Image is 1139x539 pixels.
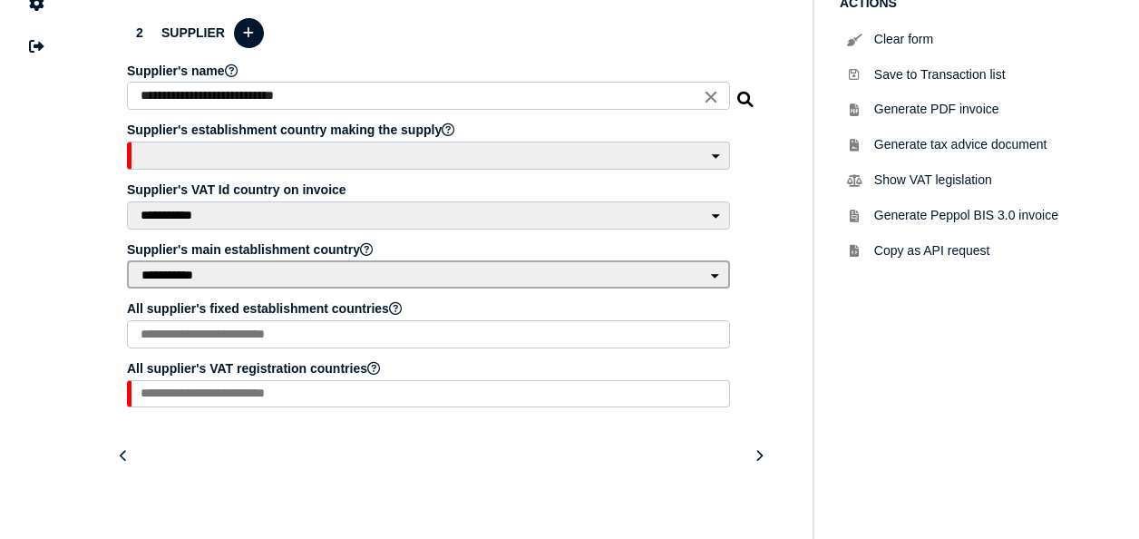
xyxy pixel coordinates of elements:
label: Supplier's establishment country making the supply [127,122,733,137]
i: Close [701,87,721,107]
label: Supplier's main establishment country [127,242,733,257]
label: Supplier's VAT Id country on invoice [127,182,733,197]
button: Sign out [17,27,55,65]
label: All supplier's fixed establishment countries [127,301,733,316]
button: Previous [109,441,139,471]
button: Add a new supplier to the database [234,18,264,48]
div: 2 [127,20,152,45]
label: Supplier's name [127,64,733,78]
button: Next [744,441,774,471]
label: All supplier's VAT registration countries [127,361,733,376]
i: Search for a dummy seller [737,86,755,101]
h3: Supplier [127,15,755,51]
